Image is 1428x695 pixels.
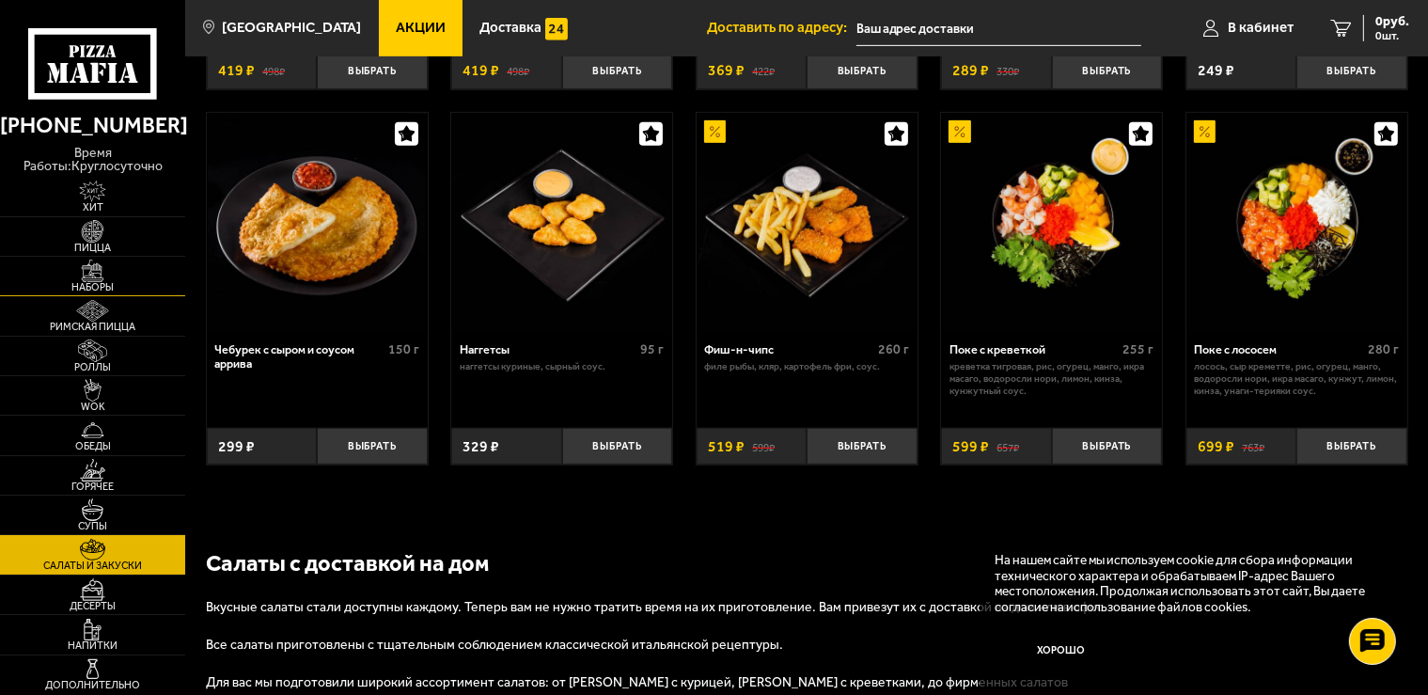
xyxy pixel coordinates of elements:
[995,552,1382,614] p: На нашем сайте мы используем cookie для сбора информации технического характера и обрабатываем IP...
[952,439,989,454] span: 599 ₽
[640,341,664,357] span: 95 г
[807,53,917,89] button: Выбрать
[752,439,775,454] s: 599 ₽
[949,361,1153,397] p: креветка тигровая, рис, огурец, манго, икра масаго, водоросли Нори, лимон, кинза, кунжутный соус.
[752,63,775,78] s: 422 ₽
[453,113,671,331] img: Наггетсы
[206,674,1068,690] span: Для вас мы подготовили широкий ассортимент салатов: от [PERSON_NAME] с курицей, [PERSON_NAME] с к...
[545,18,568,40] img: 15daf4d41897b9f0e9f617042186c801.svg
[207,113,428,331] a: Чебурек с сыром и соусом аррива
[317,53,427,89] button: Выбрать
[1296,53,1406,89] button: Выбрать
[952,63,989,78] span: 289 ₽
[463,439,499,454] span: 329 ₽
[878,341,909,357] span: 260 г
[562,53,672,89] button: Выбрать
[1368,341,1399,357] span: 280 г
[451,113,672,331] a: Наггетсы
[562,428,672,465] button: Выбрать
[943,113,1161,331] img: Поке с креветкой
[704,361,908,373] p: филе рыбы, кляр, картофель фри, соус.
[218,439,255,454] span: 299 ₽
[218,63,255,78] span: 419 ₽
[1242,439,1264,454] s: 763 ₽
[206,599,1107,615] span: Вкусные салаты стали доступны каждому. Теперь вам не нужно тратить время на их приготовление. Вам...
[704,342,872,356] div: Фиш-н-чипс
[1052,53,1162,89] button: Выбрать
[1198,439,1234,454] span: 699 ₽
[1194,361,1398,397] p: лосось, Сыр креметте, рис, огурец, манго, водоросли Нори, икра масаго, кунжут, лимон, кинза, унаг...
[1375,15,1409,28] span: 0 руб.
[807,428,917,465] button: Выбрать
[995,628,1128,672] button: Хорошо
[206,637,783,653] span: Все салаты приготовлены с тщательным соблюдением классической итальянской рецептуры.
[460,342,636,356] div: Наггетсы
[479,21,541,35] span: Доставка
[698,113,916,331] img: Фиш-н-чипс
[1052,428,1162,465] button: Выбрать
[460,361,664,373] p: наггетсы куриные, сырный соус.
[1228,21,1294,35] span: В кабинет
[262,63,285,78] s: 498 ₽
[507,63,529,78] s: 498 ₽
[707,21,856,35] span: Доставить по адресу:
[1296,428,1406,465] button: Выбрать
[463,63,499,78] span: 419 ₽
[708,439,745,454] span: 519 ₽
[206,550,489,577] b: Салаты с доставкой на дом
[317,428,427,465] button: Выбрать
[949,120,971,143] img: Акционный
[1186,113,1407,331] a: АкционныйПоке с лососем
[949,342,1118,356] div: Поке с креветкой
[396,21,446,35] span: Акции
[208,113,426,331] img: Чебурек с сыром и соусом аррива
[1194,120,1216,143] img: Акционный
[1375,30,1409,41] span: 0 шт.
[697,113,918,331] a: АкционныйФиш-н-чипс
[941,113,1162,331] a: АкционныйПоке с креветкой
[1194,342,1362,356] div: Поке с лососем
[222,21,361,35] span: [GEOGRAPHIC_DATA]
[996,439,1019,454] s: 657 ₽
[704,120,727,143] img: Акционный
[996,63,1019,78] s: 330 ₽
[856,11,1142,46] input: Ваш адрес доставки
[708,63,745,78] span: 369 ₽
[1198,63,1234,78] span: 249 ₽
[1187,113,1405,331] img: Поке с лососем
[388,341,419,357] span: 150 г
[215,342,384,371] div: Чебурек с сыром и соусом аррива
[1122,341,1153,357] span: 255 г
